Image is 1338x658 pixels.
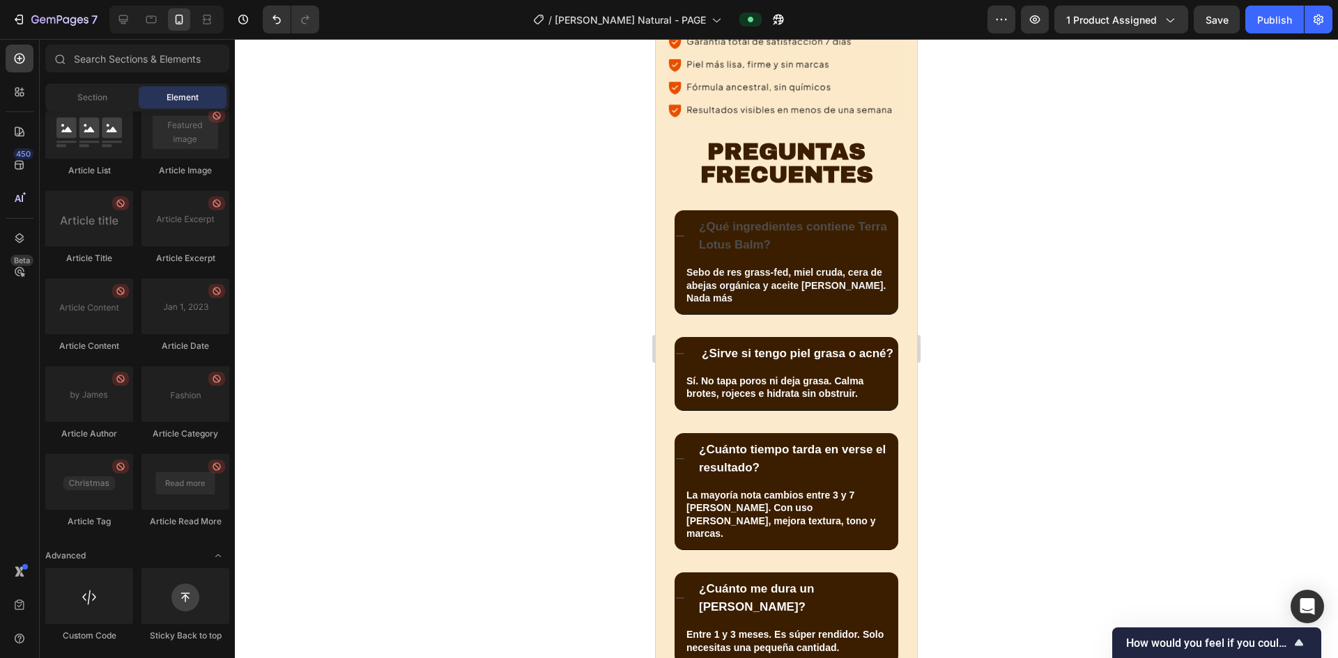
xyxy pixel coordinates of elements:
span: / [548,13,552,27]
div: Publish [1257,13,1292,27]
strong: Sí. No tapa poros ni deja grasa. Calma brotes, rojeces e hidrata sin obstruir. [31,336,208,360]
div: Article Category [141,428,229,440]
div: Article Date [141,340,229,352]
div: Beta [10,255,33,266]
div: Undo/Redo [263,6,319,33]
div: Rich Text Editor. Editing area: main [41,400,243,440]
div: Article Image [141,164,229,177]
button: Show survey - How would you feel if you could no longer use GemPages? [1126,634,1307,651]
div: Article Excerpt [141,252,229,265]
div: Custom Code [45,629,133,642]
div: Article Content [45,340,133,352]
div: Article Author [45,428,133,440]
strong: Entre 1 y 3 meses. Es súper rendidor. Solo necesitas una pequeña cantidad. [31,590,228,613]
div: Article Tag [45,515,133,528]
span: Save [1206,14,1229,26]
div: 450 [13,148,33,159]
span: 1 product assigned [1066,13,1157,27]
div: Article Title [45,252,133,265]
iframe: Design area [656,39,917,658]
button: 1 product assigned [1054,6,1188,33]
span: Section [77,91,107,104]
strong: Sebo de res grass-fed, miel cruda, cera de abejas orgánica y aceite [PERSON_NAME]. Nada más [31,228,230,264]
p: 7 [91,11,98,28]
p: PREGUNTAS FRECUENTES [13,102,249,148]
span: Element [167,91,199,104]
strong: ¿Qué ingredientes contiene Terra Lotus Balm? [43,181,231,212]
div: Open Intercom Messenger [1291,590,1324,623]
strong: ¿Cuánto tiempo tarda en verse el resultado? [43,404,230,435]
div: Sticky Back to top [141,629,229,642]
strong: La mayoría nota cambios entre 3 y 7 [PERSON_NAME]. Con uso [PERSON_NAME], mejora textura, tono y ... [31,451,220,500]
span: [PERSON_NAME] Natural - PAGE [555,13,706,27]
span: How would you feel if you could no longer use GemPages? [1126,636,1291,650]
span: Toggle open [207,545,229,567]
div: Article Read More [141,515,229,528]
button: Save [1194,6,1240,33]
span: Advanced [45,549,86,562]
strong: ¿Cuánto me dura un [PERSON_NAME]? [43,543,158,574]
strong: ¿Sirve si tengo piel grasa o acné? [46,308,238,321]
input: Search Sections & Elements [45,45,229,72]
div: Article List [45,164,133,177]
button: 7 [6,6,104,33]
button: Publish [1245,6,1304,33]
